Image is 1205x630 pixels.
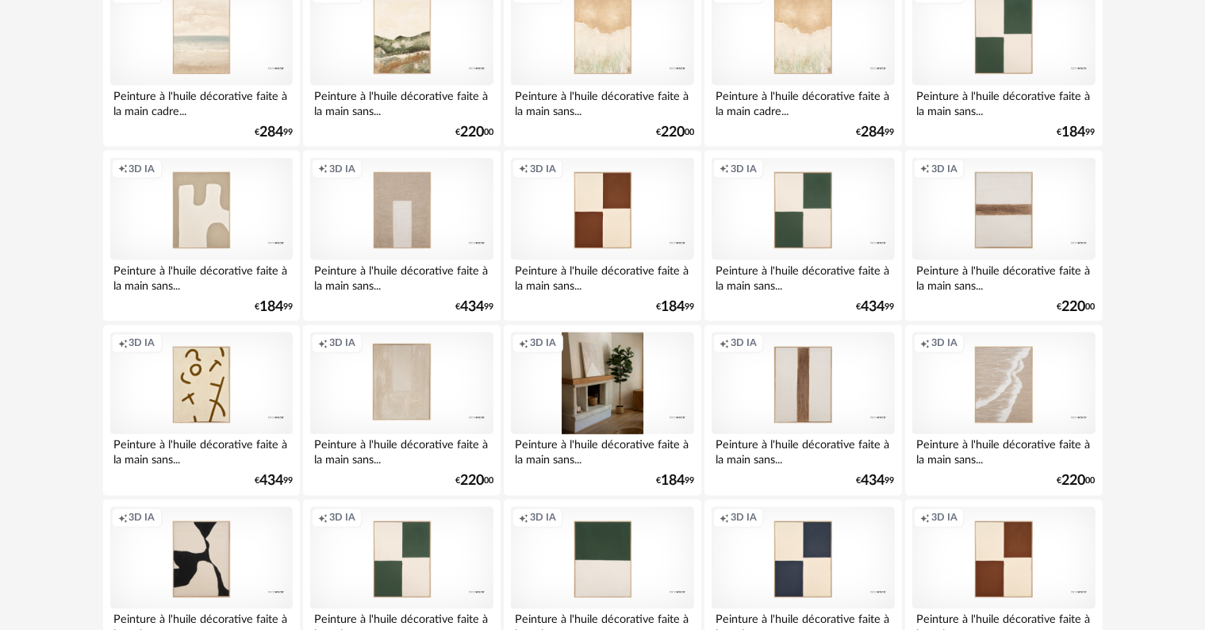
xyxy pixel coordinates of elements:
span: 220 [1062,476,1086,487]
a: Creation icon 3D IA Peinture à l'huile décorative faite à la main sans... €22000 [905,325,1102,497]
span: 220 [460,476,484,487]
div: Peinture à l'huile décorative faite à la main sans... [912,86,1095,117]
span: Creation icon [920,337,930,350]
span: 3D IA [931,163,957,175]
div: Peinture à l'huile décorative faite à la main sans... [712,435,894,467]
span: Creation icon [720,512,729,524]
span: 3D IA [931,512,957,524]
div: € 99 [857,476,895,487]
div: € 00 [656,127,694,138]
div: € 00 [455,127,493,138]
span: Creation icon [920,512,930,524]
div: Peinture à l'huile décorative faite à la main sans... [110,435,293,467]
div: € 00 [455,476,493,487]
span: Creation icon [118,337,128,350]
div: Peinture à l'huile décorative faite à la main sans... [310,86,493,117]
a: Creation icon 3D IA Peinture à l'huile décorative faite à la main sans... €18499 [504,151,700,322]
span: Creation icon [519,512,528,524]
div: € 99 [255,127,293,138]
span: 220 [1062,302,1086,313]
span: 3D IA [129,337,155,350]
div: Peinture à l'huile décorative faite à la main sans... [712,260,894,292]
span: 284 [259,127,283,138]
a: Creation icon 3D IA Peinture à l'huile décorative faite à la main sans... €18499 [103,151,300,322]
span: Creation icon [118,512,128,524]
div: Peinture à l'huile décorative faite à la main cadre... [712,86,894,117]
span: 284 [862,127,885,138]
span: Creation icon [920,163,930,175]
div: € 00 [1057,302,1096,313]
span: Creation icon [720,163,729,175]
span: 220 [460,127,484,138]
span: 434 [862,302,885,313]
span: Creation icon [118,163,128,175]
div: Peinture à l'huile décorative faite à la main sans... [912,260,1095,292]
div: € 99 [857,127,895,138]
a: Creation icon 3D IA Peinture à l'huile décorative faite à la main sans... €43499 [103,325,300,497]
span: 434 [862,476,885,487]
span: 3D IA [931,337,957,350]
span: 3D IA [329,337,355,350]
div: Peinture à l'huile décorative faite à la main sans... [511,260,693,292]
span: 184 [661,302,685,313]
span: 184 [661,476,685,487]
div: € 99 [656,302,694,313]
span: Creation icon [318,512,328,524]
div: Peinture à l'huile décorative faite à la main cadre... [110,86,293,117]
span: 184 [259,302,283,313]
a: Creation icon 3D IA Peinture à l'huile décorative faite à la main sans... €43499 [303,151,500,322]
div: Peinture à l'huile décorative faite à la main sans... [110,260,293,292]
a: Creation icon 3D IA Peinture à l'huile décorative faite à la main sans... €22000 [303,325,500,497]
span: Creation icon [720,337,729,350]
div: € 99 [1057,127,1096,138]
span: 3D IA [329,512,355,524]
span: Creation icon [318,337,328,350]
span: 3D IA [530,337,556,350]
span: 3D IA [530,512,556,524]
span: Creation icon [318,163,328,175]
div: € 99 [656,476,694,487]
span: Creation icon [519,337,528,350]
span: 434 [460,302,484,313]
a: Creation icon 3D IA Peinture à l'huile décorative faite à la main sans... €18499 [504,325,700,497]
div: € 00 [1057,476,1096,487]
div: Peinture à l'huile décorative faite à la main sans... [310,260,493,292]
span: 220 [661,127,685,138]
a: Creation icon 3D IA Peinture à l'huile décorative faite à la main sans... €43499 [704,325,901,497]
span: 3D IA [129,163,155,175]
div: € 99 [255,476,293,487]
div: € 99 [857,302,895,313]
span: 3D IA [731,337,757,350]
span: Creation icon [519,163,528,175]
div: Peinture à l'huile décorative faite à la main sans... [511,86,693,117]
a: Creation icon 3D IA Peinture à l'huile décorative faite à la main sans... €43499 [704,151,901,322]
div: Peinture à l'huile décorative faite à la main sans... [310,435,493,467]
div: € 99 [455,302,493,313]
span: 3D IA [530,163,556,175]
span: 184 [1062,127,1086,138]
span: 3D IA [129,512,155,524]
span: 3D IA [329,163,355,175]
div: € 99 [255,302,293,313]
a: Creation icon 3D IA Peinture à l'huile décorative faite à la main sans... €22000 [905,151,1102,322]
div: Peinture à l'huile décorative faite à la main sans... [912,435,1095,467]
span: 3D IA [731,163,757,175]
span: 3D IA [731,512,757,524]
div: Peinture à l'huile décorative faite à la main sans... [511,435,693,467]
span: 434 [259,476,283,487]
